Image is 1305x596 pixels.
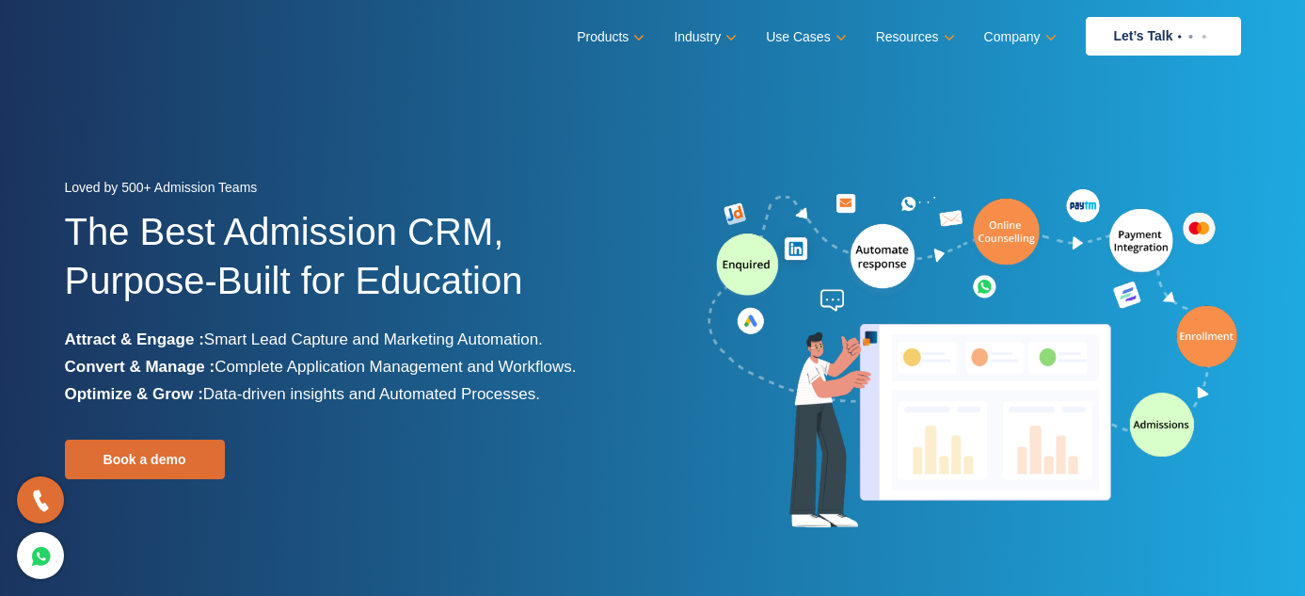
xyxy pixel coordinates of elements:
span: Complete Application Management and Workflows. [215,358,576,376]
a: Book a demo [65,440,225,479]
span: Data-driven insights and Automated Processes. [203,385,540,403]
a: Resources [876,24,951,51]
a: Products [577,24,641,51]
a: Industry [674,24,733,51]
img: admission-software-home-page-header [705,185,1241,536]
span: Smart Lead Capture and Marketing Automation. [204,330,543,348]
div: Loved by 500+ Admission Teams [65,174,639,207]
b: Attract & Engage : [65,330,204,348]
a: Company [984,24,1053,51]
a: Use Cases [766,24,842,51]
b: Optimize & Grow : [65,385,203,403]
a: Let’s Talk [1086,17,1241,56]
h1: The Best Admission CRM, Purpose-Built for Education [65,207,639,326]
b: Convert & Manage : [65,358,215,376]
